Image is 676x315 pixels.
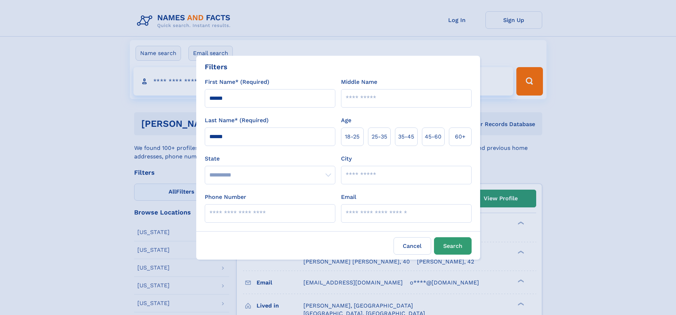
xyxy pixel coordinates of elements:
label: Age [341,116,351,125]
label: Email [341,193,356,201]
button: Search [434,237,472,255]
label: State [205,154,335,163]
span: 60+ [455,132,466,141]
span: 25‑35 [372,132,387,141]
label: Middle Name [341,78,377,86]
label: Cancel [394,237,431,255]
label: Last Name* (Required) [205,116,269,125]
span: 18‑25 [345,132,359,141]
label: First Name* (Required) [205,78,269,86]
label: Phone Number [205,193,246,201]
span: 35‑45 [398,132,414,141]
span: 45‑60 [425,132,441,141]
label: City [341,154,352,163]
div: Filters [205,61,227,72]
